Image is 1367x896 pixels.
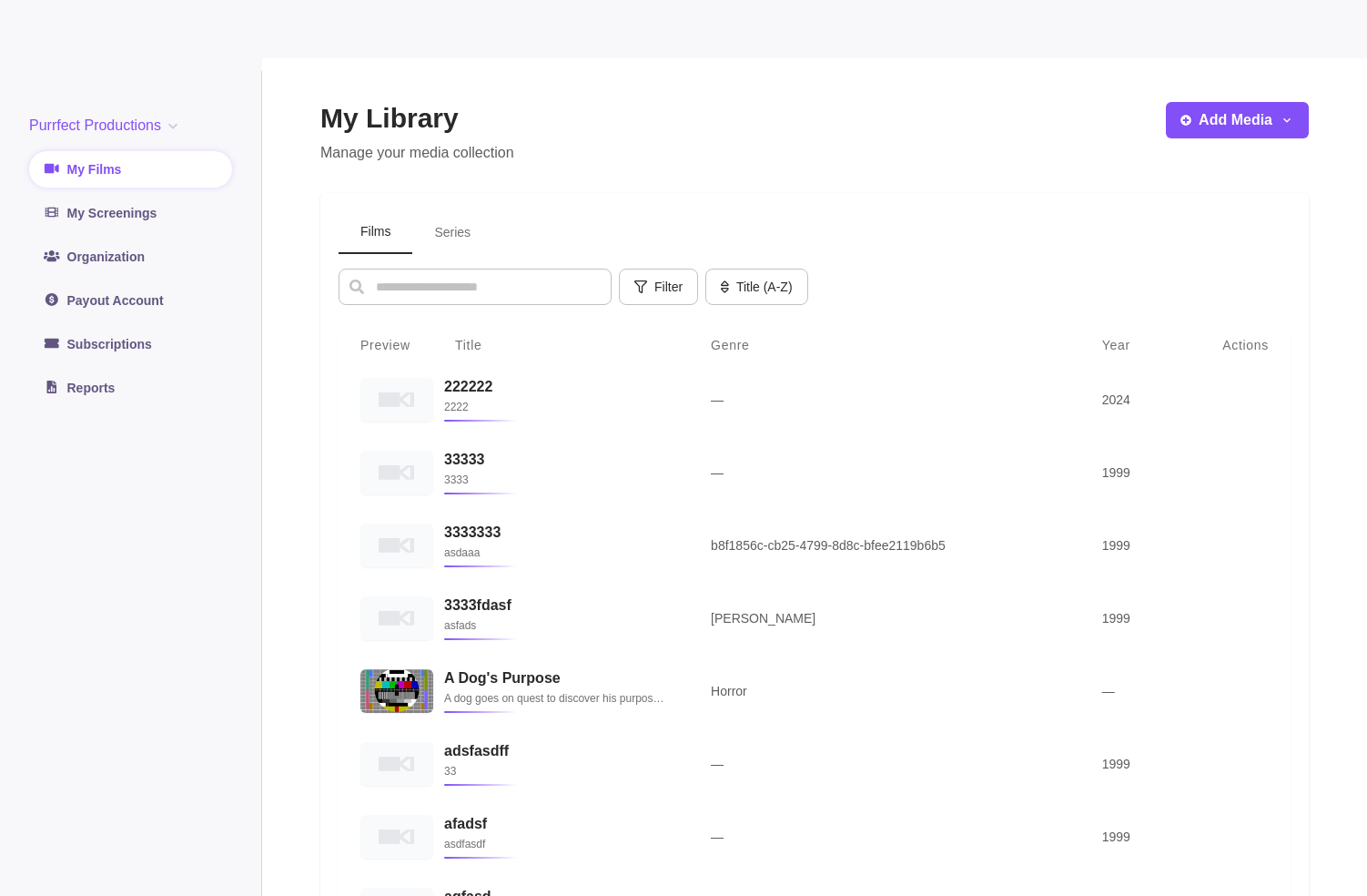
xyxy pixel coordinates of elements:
[711,391,1058,409] p: —
[1102,755,1159,773] p: 1999
[339,211,412,254] button: Films
[1102,463,1159,482] p: 1999
[444,471,667,489] p: 3333
[1181,327,1291,363] th: Actions
[711,828,1058,846] p: —
[444,762,667,780] p: 33
[444,398,667,416] p: 2222
[433,327,689,363] th: Title
[412,211,492,254] button: Series
[1166,102,1309,138] button: Add Media
[711,755,1058,773] p: —
[339,327,433,363] th: Preview
[619,269,698,305] button: Filter
[711,609,1058,627] p: [PERSON_NAME]
[705,269,807,305] button: Title (A-Z)
[1080,327,1181,363] th: Year
[320,142,514,164] p: Manage your media collection
[29,239,232,275] a: Organization
[29,326,232,362] a: Subscriptions
[320,102,514,135] h2: My Library
[1102,391,1159,409] p: 2024
[711,682,1058,700] p: Horror
[444,451,667,468] h3: 33333
[711,463,1058,482] p: —
[444,524,667,541] h3: 3333333
[444,669,667,687] h3: A Dog's Purpose
[29,370,232,406] a: Reports
[29,115,185,137] button: Purrfect Productions
[1102,536,1159,555] p: 1999
[444,616,667,635] p: asfads
[444,742,667,759] h3: adsfasdff
[29,151,232,188] a: My Films
[444,544,667,562] p: asdaaa
[444,596,667,614] h3: 3333fdasf
[444,378,667,395] h3: 222222
[1102,828,1159,846] p: 1999
[360,669,433,713] img: A Dog's Purpose
[444,689,667,708] p: A dog goes on quest to discover his purpose in life over the course of several lifetimes with mul...
[444,835,667,853] p: asdfasdf
[689,327,1080,363] th: Genre
[29,195,232,231] a: My Screenings
[1102,609,1159,627] p: 1999
[711,536,1058,555] p: b8f1856c-cb25-4799-8d8c-bfee2119b6b5
[444,815,667,832] h3: afadsf
[1102,682,1159,700] p: —
[29,282,232,319] a: Payout Account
